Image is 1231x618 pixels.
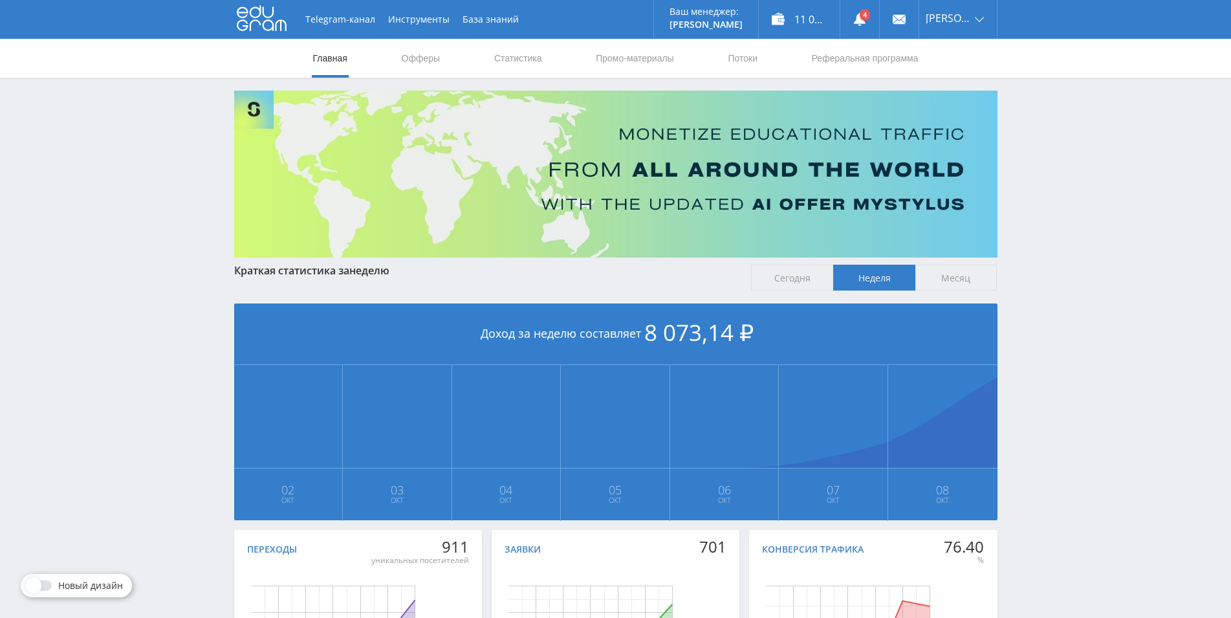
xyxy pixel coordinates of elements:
a: Главная [312,39,349,78]
div: Доход за неделю составляет [234,303,997,365]
a: Реферальная программа [811,39,920,78]
span: Месяц [915,265,997,291]
div: 911 [371,538,469,556]
span: Окт [453,495,560,505]
span: 8 073,14 ₽ [644,317,754,348]
span: неделю [349,263,389,278]
img: Banner [234,91,997,258]
span: Окт [671,495,778,505]
span: Новый дизайн [58,580,123,591]
span: 03 [343,485,451,495]
span: 06 [671,485,778,495]
span: Окт [235,495,342,505]
span: Окт [779,495,887,505]
span: Неделя [833,265,915,291]
a: Потоки [726,39,759,78]
div: Заявки [505,544,541,555]
a: Офферы [400,39,442,78]
a: Промо-материалы [594,39,675,78]
span: 08 [889,485,997,495]
p: [PERSON_NAME] [670,19,743,30]
div: 701 [699,538,726,556]
span: 07 [779,485,887,495]
div: Переходы [247,544,297,555]
div: уникальных посетителей [371,555,469,566]
p: Ваш менеджер: [670,6,743,17]
div: 76.40 [944,538,984,556]
span: Окт [889,495,997,505]
a: Статистика [493,39,543,78]
span: 05 [561,485,669,495]
span: 02 [235,485,342,495]
span: [PERSON_NAME] [926,13,971,23]
div: Конверсия трафика [762,544,864,555]
div: Краткая статистика за [234,265,739,276]
div: % [944,555,984,566]
span: Сегодня [751,265,833,291]
span: Окт [561,495,669,505]
span: Окт [343,495,451,505]
span: 04 [453,485,560,495]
